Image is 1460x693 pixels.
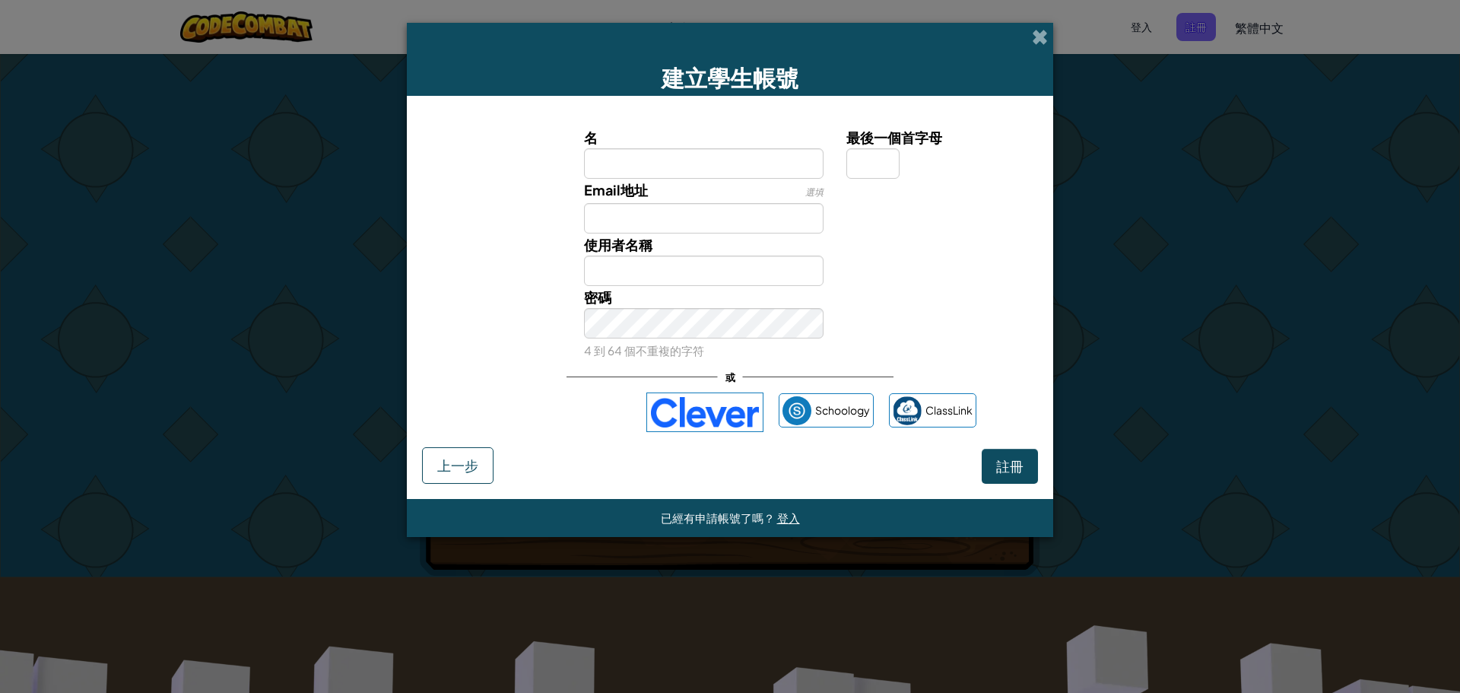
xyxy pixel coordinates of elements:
span: 建立學生帳號 [662,63,798,92]
small: 4 到 64 個不重複的字符 [584,343,704,358]
button: 註冊 [982,449,1038,484]
span: 註冊 [996,457,1024,475]
img: schoology.png [782,396,811,425]
span: 或 [718,366,743,388]
a: 登入 [777,510,800,525]
span: 使用者名稱 [584,236,652,253]
span: 已經有申請帳號了嗎？ [661,510,777,525]
span: 名 [584,129,598,146]
button: 上一步 [422,447,494,484]
span: 最後一個首字母 [846,129,942,146]
iframe: 「使用 Google 帳戶登入」按鈕 [476,396,639,429]
span: 上一步 [437,456,478,474]
img: clever-logo-blue.png [646,393,763,432]
span: 密碼 [584,288,611,306]
span: Schoology [815,399,870,421]
span: Email地址 [584,181,648,199]
span: 選填 [805,186,824,198]
span: ClassLink [925,399,973,421]
img: classlink-logo-small.png [893,396,922,425]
